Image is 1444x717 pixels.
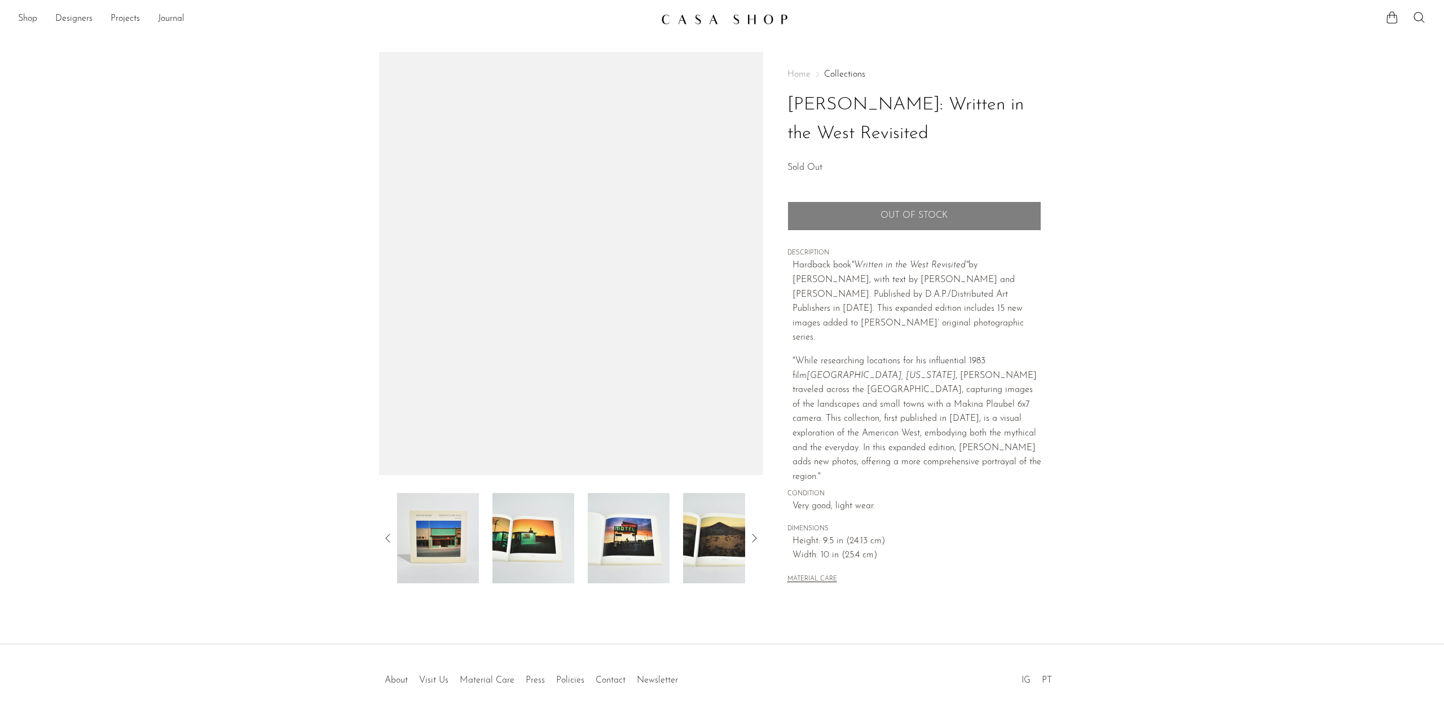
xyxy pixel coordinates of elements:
nav: Breadcrumbs [787,70,1041,79]
span: CONDITION [787,489,1041,499]
a: PT [1042,676,1052,685]
span: DESCRIPTION [787,248,1041,258]
img: Wim Wenders: Written in the West Revisited [492,493,574,583]
a: Contact [596,676,626,685]
a: Press [526,676,545,685]
em: "Written in the West Revisited" [851,261,968,270]
a: Projects [111,12,140,27]
a: Visit Us [419,676,448,685]
span: Width: 10 in (25.4 cm) [793,548,1041,563]
a: Designers [55,12,93,27]
ul: Social Medias [1016,667,1058,688]
ul: NEW HEADER MENU [18,10,652,29]
img: Wim Wenders: Written in the West Revisited [588,493,670,583]
a: About [385,676,408,685]
span: Home [787,70,811,79]
h1: [PERSON_NAME]: Written in the West Revisited [787,91,1041,148]
ul: Quick links [379,667,684,688]
button: MATERIAL CARE [787,575,837,584]
a: Journal [158,12,184,27]
span: Very good; light wear. [793,499,1041,514]
span: Out of stock [881,210,948,221]
p: Hardback book by [PERSON_NAME], with text by [PERSON_NAME] and [PERSON_NAME]. Published by D.A.P.... [793,258,1041,345]
a: Material Care [460,676,514,685]
button: Add to cart [787,201,1041,231]
img: Wim Wenders: Written in the West Revisited [397,493,479,583]
span: DIMENSIONS [787,524,1041,534]
img: Wim Wenders: Written in the West Revisited [683,493,765,583]
p: "While researching locations for his influential 1983 film , [PERSON_NAME] traveled across the [G... [793,354,1041,484]
a: Policies [556,676,584,685]
em: [GEOGRAPHIC_DATA], [US_STATE] [807,371,956,380]
nav: Desktop navigation [18,10,652,29]
span: Sold Out [787,163,822,172]
span: Height: 9.5 in (24.13 cm) [793,534,1041,549]
a: Shop [18,12,37,27]
a: Collections [824,70,865,79]
a: IG [1022,676,1031,685]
